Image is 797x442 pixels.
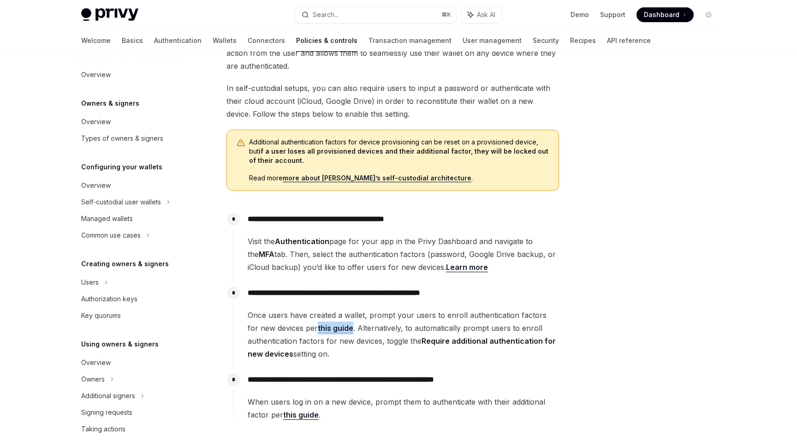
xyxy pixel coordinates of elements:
div: Users [81,277,99,288]
a: Demo [571,10,589,19]
span: Visit the page for your app in the Privy Dashboard and navigate to the tab. Then, select the auth... [248,235,559,274]
a: Overview [74,113,192,130]
a: more about [PERSON_NAME]’s self-custodial architecture [283,174,471,182]
span: Once users have created a wallet, prompt your users to enroll authentication factors for new devi... [248,309,559,360]
span: Ask AI [477,10,495,19]
div: Self-custodial user wallets [81,197,161,208]
div: Taking actions [81,424,125,435]
span: When users log in on a new device, prompt them to authenticate with their additional factor per . [248,395,559,421]
a: this guide [318,323,353,333]
button: Toggle dark mode [701,7,716,22]
a: API reference [607,30,651,52]
div: Overview [81,180,111,191]
div: Managed wallets [81,213,133,224]
a: Taking actions [74,421,192,437]
div: Overview [81,69,111,80]
div: Signing requests [81,407,132,418]
span: Additional authentication factors for device provisioning can be reset on a provisioned device, but [249,137,549,165]
div: Overview [81,357,111,368]
a: Overview [74,66,192,83]
span: In self-custodial setups, you can also require users to input a password or authenticate with the... [226,82,559,120]
a: Wallets [213,30,237,52]
div: Key quorums [81,310,121,321]
div: Overview [81,116,111,127]
a: Recipes [570,30,596,52]
strong: if a user loses all provisioned devices and their additional factor, they will be locked out of t... [249,147,548,164]
a: Support [600,10,625,19]
a: Managed wallets [74,210,192,227]
strong: Require additional authentication for new devices [248,336,556,358]
span: ⌘ K [441,11,451,18]
a: this guide [283,410,319,420]
div: Search... [313,9,339,20]
div: Authorization keys [81,293,137,305]
a: Basics [122,30,143,52]
h5: Using owners & signers [81,339,159,350]
div: Additional signers [81,390,135,401]
strong: Authentication [275,237,329,246]
a: Transaction management [369,30,452,52]
h5: Owners & signers [81,98,139,109]
h5: Configuring your wallets [81,161,162,173]
a: Policies & controls [296,30,357,52]
h5: Creating owners & signers [81,258,169,269]
a: Authorization keys [74,291,192,307]
a: Key quorums [74,307,192,324]
a: Authentication [154,30,202,52]
span: Read more . [249,173,549,183]
button: Ask AI [461,6,502,23]
button: Search...⌘K [295,6,457,23]
a: Dashboard [636,7,694,22]
div: Types of owners & signers [81,133,163,144]
span: Dashboard [644,10,679,19]
a: User management [463,30,522,52]
div: Common use cases [81,230,141,241]
a: Overview [74,354,192,371]
a: Overview [74,177,192,194]
div: Owners [81,374,105,385]
a: Security [533,30,559,52]
svg: Warning [236,138,245,148]
a: Learn more [446,263,488,272]
a: Signing requests [74,404,192,421]
img: light logo [81,8,138,21]
a: Connectors [248,30,285,52]
a: Welcome [81,30,111,52]
a: Types of owners & signers [74,130,192,147]
strong: MFA [259,250,274,259]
